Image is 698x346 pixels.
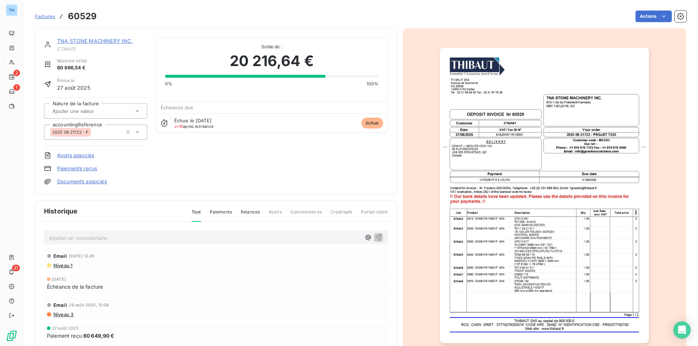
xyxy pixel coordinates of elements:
input: Ajouter une valeur [52,108,125,114]
span: [DATE] [52,277,66,281]
a: Documents associés [57,178,107,185]
span: Historique [44,206,78,216]
span: 80 866,54 € [57,64,87,72]
span: Factures [35,13,55,19]
span: Paiements [210,209,232,221]
span: Montant initial [57,58,87,64]
span: 100% [366,81,379,87]
span: échue [361,118,383,129]
span: Email [53,253,67,259]
img: Logo LeanPay [6,330,17,342]
span: 2025 08 21722 - P [52,130,89,134]
div: TH [6,4,17,16]
span: 0% [165,81,172,87]
span: Avoirs [269,209,282,221]
img: invoice_thumbnail [440,48,649,343]
span: Creditsafe [330,209,353,221]
span: 29 août 2025, 15:09 [69,303,109,307]
span: Solde dû : [165,44,379,50]
div: Open Intercom Messenger [673,321,691,339]
span: après échéance [174,124,214,129]
span: J+10 [174,124,183,129]
span: Échue le [DATE] [174,118,212,123]
span: 60 649,90 € [83,332,115,339]
span: Paiement reçu [47,332,82,339]
a: TNA STONE MACHINERY INC. [57,38,133,44]
span: Commentaires [290,209,322,221]
span: 1 [13,84,20,91]
span: Portail client [361,209,388,221]
span: Émise le [57,77,90,84]
span: [DATE] 12:45 [69,254,95,258]
span: Relances [241,209,260,221]
span: 27 août 2025 [52,326,79,330]
h3: 60529 [68,10,97,23]
span: Échéance de la facture [47,283,103,290]
span: Échéance due [161,105,194,110]
a: Factures [35,13,55,20]
span: Tout [192,209,201,222]
button: Actions [635,11,672,22]
span: Email [53,302,67,308]
span: 27 août 2025 [57,84,90,91]
span: 20 216,64 € [230,50,314,72]
span: Niveau 1 [53,262,72,268]
span: 2 [13,70,20,76]
span: CTNA01 [57,46,147,52]
a: Paiements reçus [57,165,97,172]
span: 21 [12,265,20,271]
span: Niveau 3 [53,312,73,317]
a: Avoirs associés [57,152,94,159]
